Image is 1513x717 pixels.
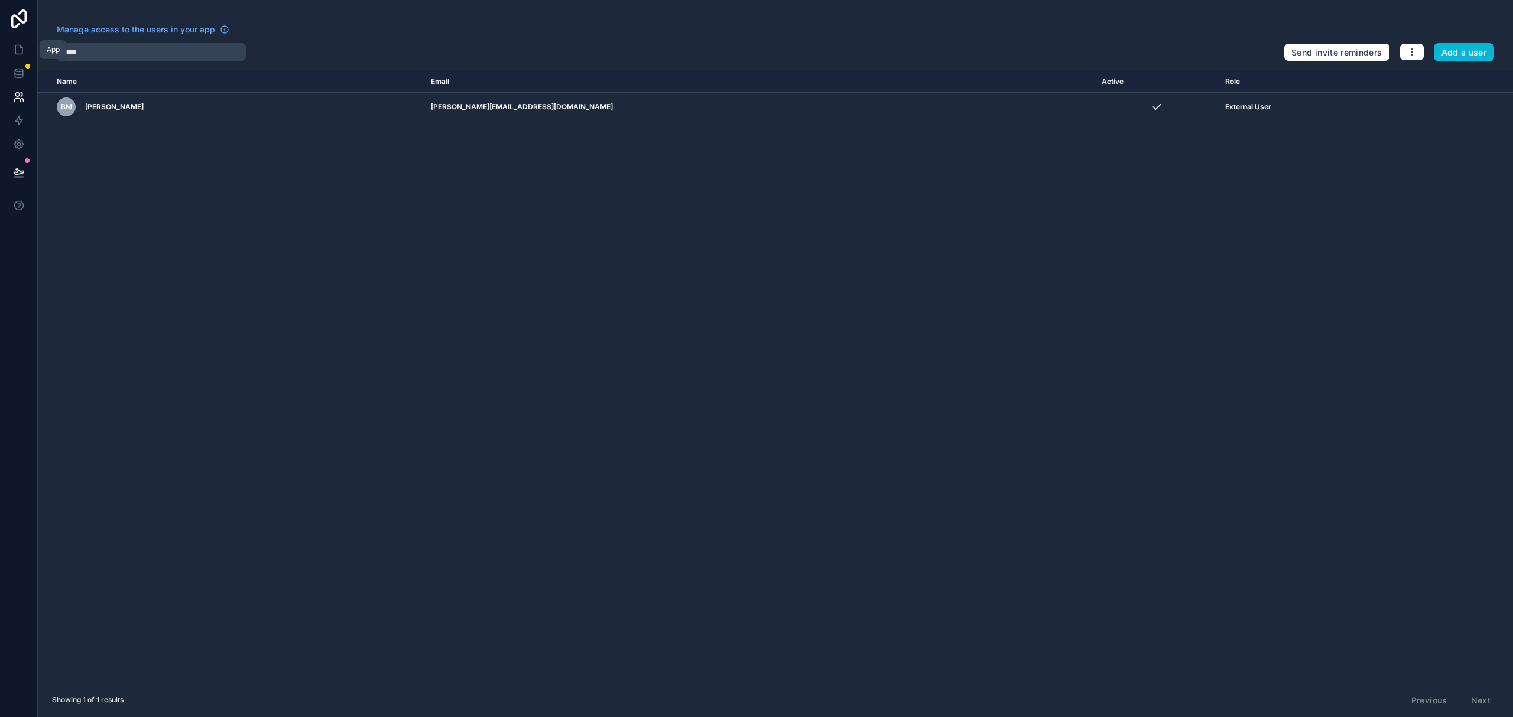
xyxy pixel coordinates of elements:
th: Active [1095,71,1218,93]
button: Send invite reminders [1284,43,1389,62]
button: Add a user [1434,43,1495,62]
span: [PERSON_NAME] [85,102,144,112]
th: Name [38,71,424,93]
th: Role [1218,71,1424,93]
a: Manage access to the users in your app [57,24,229,35]
span: Showing 1 of 1 results [52,695,124,705]
span: Manage access to the users in your app [57,24,215,35]
div: App [47,45,60,54]
span: BM [61,102,72,112]
th: Email [424,71,1095,93]
div: scrollable content [38,71,1513,683]
span: External User [1225,102,1271,112]
td: [PERSON_NAME][EMAIL_ADDRESS][DOMAIN_NAME] [424,93,1095,122]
